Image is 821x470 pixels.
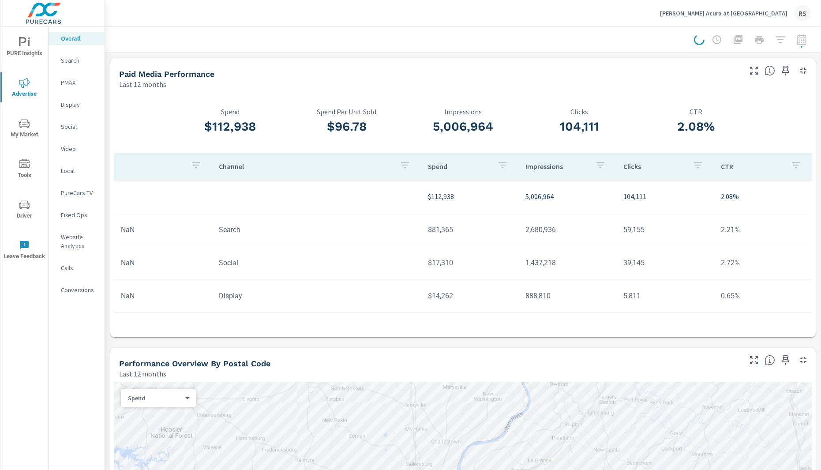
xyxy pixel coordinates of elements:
[49,32,105,45] div: Overall
[714,218,812,241] td: 2.21%
[796,64,810,78] button: Minimize Widget
[61,100,97,109] p: Display
[49,208,105,222] div: Fixed Ops
[518,252,616,274] td: 1,437,218
[796,353,810,367] button: Minimize Widget
[616,252,714,274] td: 39,145
[714,285,812,307] td: 0.65%
[0,26,48,270] div: nav menu
[289,119,405,134] h3: $96.78
[49,164,105,177] div: Local
[428,162,491,171] p: Spend
[421,218,519,241] td: $81,365
[212,285,421,307] td: Display
[721,191,805,202] p: 2.08%
[212,252,421,274] td: Social
[765,355,775,365] span: Understand performance data by postal code. Individual postal codes can be selected and expanded ...
[637,108,754,116] p: CTR
[119,359,270,368] h5: Performance Overview By Postal Code
[518,285,616,307] td: 888,810
[637,119,754,134] h3: 2.08%
[616,218,714,241] td: 59,155
[61,286,97,294] p: Conversions
[61,56,97,65] p: Search
[660,9,787,17] p: [PERSON_NAME] Acura at [GEOGRAPHIC_DATA]
[49,261,105,274] div: Calls
[518,218,616,241] td: 2,680,936
[421,285,519,307] td: $14,262
[3,118,45,140] span: My Market
[49,186,105,199] div: PureCars TV
[119,79,166,90] p: Last 12 months
[49,120,105,133] div: Social
[3,240,45,262] span: Leave Feedback
[49,98,105,111] div: Display
[121,394,189,402] div: Spend
[405,119,521,134] h3: 5,006,964
[172,108,289,116] p: Spend
[61,166,97,175] p: Local
[61,188,97,197] p: PureCars TV
[623,162,686,171] p: Clicks
[128,394,182,402] p: Spend
[114,285,212,307] td: NaN
[779,353,793,367] span: Save this to your personalized report
[623,191,707,202] p: 104,111
[114,252,212,274] td: NaN
[289,108,405,116] p: Spend Per Unit Sold
[119,69,214,79] h5: Paid Media Performance
[49,54,105,67] div: Search
[428,191,512,202] p: $112,938
[61,34,97,43] p: Overall
[521,108,637,116] p: Clicks
[61,233,97,250] p: Website Analytics
[61,144,97,153] p: Video
[219,162,393,171] p: Channel
[779,64,793,78] span: Save this to your personalized report
[119,368,166,379] p: Last 12 months
[61,78,97,87] p: PMAX
[616,285,714,307] td: 5,811
[3,78,45,99] span: Advertise
[714,252,812,274] td: 2.72%
[49,142,105,155] div: Video
[525,191,609,202] p: 5,006,964
[421,252,519,274] td: $17,310
[3,159,45,180] span: Tools
[172,119,289,134] h3: $112,938
[747,353,761,367] button: Make Fullscreen
[795,5,810,21] div: RS
[61,211,97,219] p: Fixed Ops
[3,37,45,59] span: PURE Insights
[49,283,105,297] div: Conversions
[405,108,521,116] p: Impressions
[765,65,775,76] span: Understand performance metrics over the selected time range.
[525,162,588,171] p: Impressions
[521,119,637,134] h3: 104,111
[61,122,97,131] p: Social
[49,230,105,252] div: Website Analytics
[114,218,212,241] td: NaN
[61,263,97,272] p: Calls
[721,162,784,171] p: CTR
[3,199,45,221] span: Driver
[212,218,421,241] td: Search
[747,64,761,78] button: Make Fullscreen
[49,76,105,89] div: PMAX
